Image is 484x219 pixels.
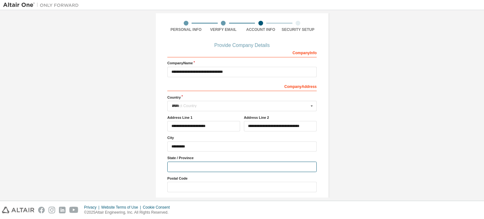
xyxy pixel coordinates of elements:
[84,205,101,210] div: Privacy
[167,47,317,57] div: Company Info
[205,27,242,32] div: Verify Email
[101,205,143,210] div: Website Terms of Use
[167,115,240,120] label: Address Line 1
[167,43,317,47] div: Provide Company Details
[69,207,78,213] img: youtube.svg
[38,207,45,213] img: facebook.svg
[167,176,317,181] label: Postal Code
[172,104,309,108] div: Select Country
[84,210,174,215] p: © 2025 Altair Engineering, Inc. All Rights Reserved.
[279,27,317,32] div: Security Setup
[2,207,34,213] img: altair_logo.svg
[3,2,82,8] img: Altair One
[167,95,317,100] label: Country
[167,81,317,91] div: Company Address
[167,155,317,160] label: State / Province
[49,207,55,213] img: instagram.svg
[242,27,279,32] div: Account Info
[167,135,317,140] label: City
[167,27,205,32] div: Personal Info
[59,207,66,213] img: linkedin.svg
[143,205,173,210] div: Cookie Consent
[244,115,317,120] label: Address Line 2
[167,61,317,66] label: Company Name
